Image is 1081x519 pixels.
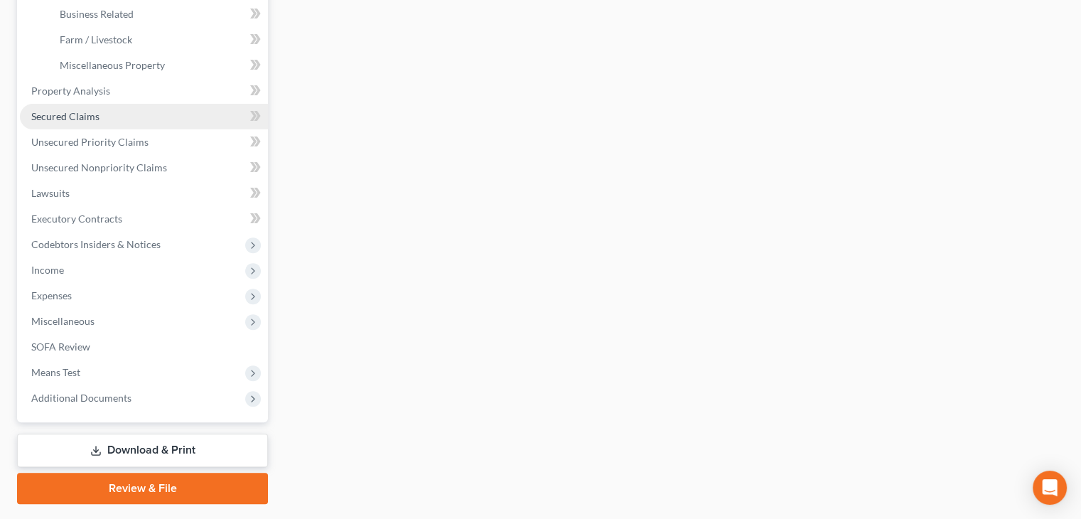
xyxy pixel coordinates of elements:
a: Review & File [17,473,268,504]
span: Miscellaneous Property [60,59,165,71]
span: Lawsuits [31,187,70,199]
span: Secured Claims [31,110,100,122]
span: Codebtors Insiders & Notices [31,238,161,250]
span: SOFA Review [31,341,90,353]
span: Expenses [31,289,72,301]
a: Download & Print [17,434,268,467]
span: Executory Contracts [31,213,122,225]
a: Executory Contracts [20,206,268,232]
a: Farm / Livestock [48,27,268,53]
a: Lawsuits [20,181,268,206]
span: Additional Documents [31,392,131,404]
span: Means Test [31,366,80,378]
span: Property Analysis [31,85,110,97]
span: Business Related [60,8,134,20]
span: Miscellaneous [31,315,95,327]
a: SOFA Review [20,334,268,360]
a: Secured Claims [20,104,268,129]
a: Unsecured Nonpriority Claims [20,155,268,181]
a: Miscellaneous Property [48,53,268,78]
span: Farm / Livestock [60,33,132,46]
a: Unsecured Priority Claims [20,129,268,155]
a: Business Related [48,1,268,27]
span: Unsecured Priority Claims [31,136,149,148]
span: Income [31,264,64,276]
div: Open Intercom Messenger [1033,471,1067,505]
a: Property Analysis [20,78,268,104]
span: Unsecured Nonpriority Claims [31,161,167,173]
